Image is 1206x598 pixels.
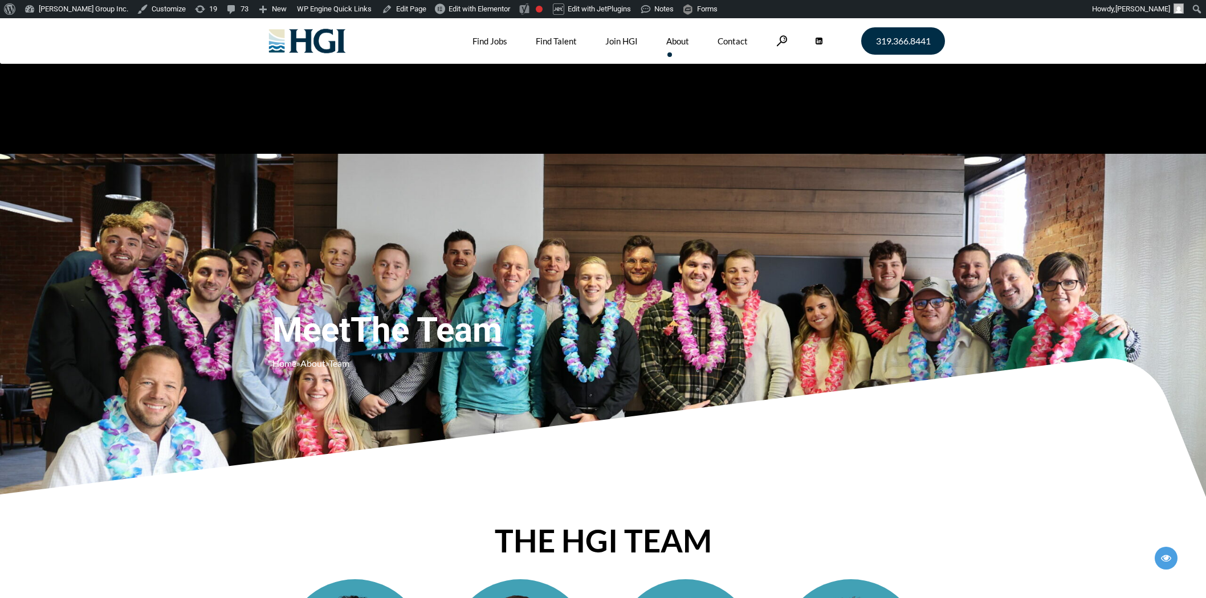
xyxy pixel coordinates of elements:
a: Find Talent [536,18,577,64]
a: Home [272,358,296,368]
div: Focus keyphrase not set [536,6,543,13]
h2: THE HGI TEAM [278,525,928,556]
a: Find Jobs [472,18,507,64]
a: About [300,358,325,368]
span: Team [329,358,349,368]
a: Join HGI [605,18,638,64]
a: About [666,18,689,64]
a: 319.366.8441 [861,27,945,55]
span: Edit/Preview [1155,547,1178,570]
span: [PERSON_NAME] [1115,5,1170,13]
span: 319.366.8441 [876,36,931,46]
a: Search [776,35,788,46]
span: Meet [272,310,580,351]
img: Harrison Group Inc. [261,18,353,64]
a: Contact [718,18,748,64]
span: » » [272,358,349,368]
u: The Team [351,310,502,351]
span: Edit with Elementor [449,5,510,13]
